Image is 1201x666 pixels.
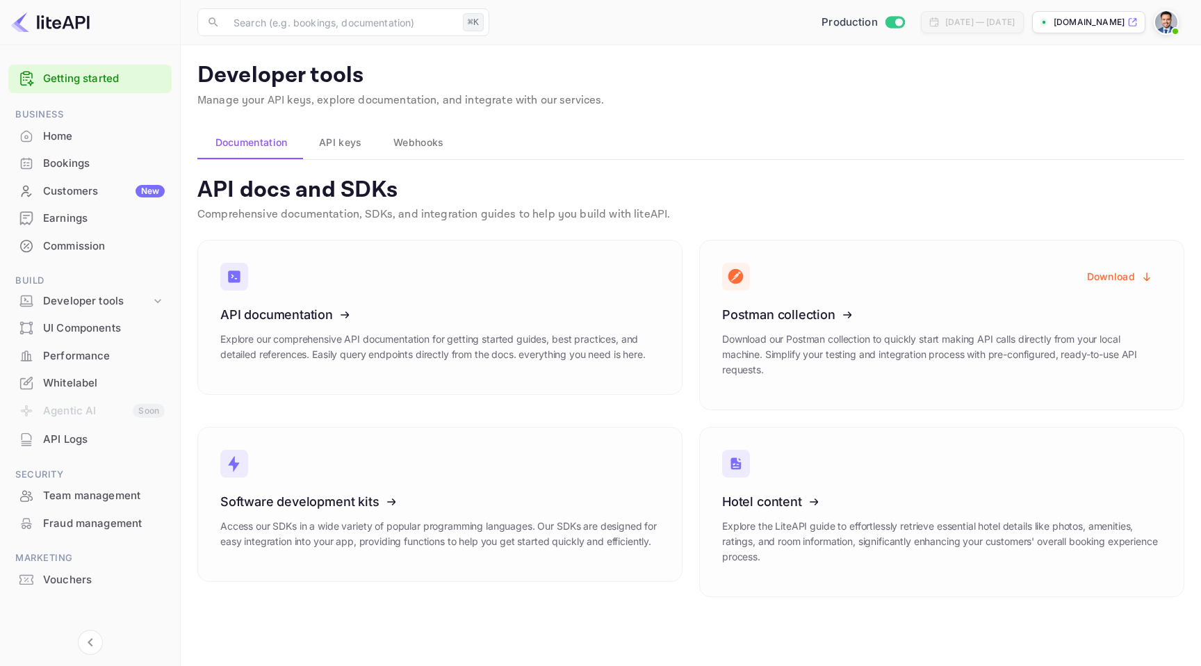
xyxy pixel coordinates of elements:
div: Earnings [43,211,165,227]
div: account-settings tabs [197,126,1184,159]
a: Hotel contentExplore the LiteAPI guide to effortlessly retrieve essential hotel details like phot... [699,427,1184,597]
span: Documentation [215,134,288,151]
a: Bookings [8,150,172,176]
div: UI Components [8,315,172,342]
input: Search (e.g. bookings, documentation) [225,8,457,36]
button: Collapse navigation [78,630,103,655]
p: Access our SDKs in a wide variety of popular programming languages. Our SDKs are designed for eas... [220,519,660,549]
p: Manage your API keys, explore documentation, and integrate with our services. [197,92,1184,109]
div: Commission [8,233,172,260]
div: Commission [43,238,165,254]
h3: API documentation [220,307,660,322]
p: Download our Postman collection to quickly start making API calls directly from your local machin... [722,332,1161,377]
div: Bookings [43,156,165,172]
span: API keys [319,134,361,151]
div: CustomersNew [8,178,172,205]
a: Home [8,123,172,149]
p: API docs and SDKs [197,177,1184,204]
h3: Postman collection [722,307,1161,322]
p: [DOMAIN_NAME] [1054,16,1125,29]
a: CustomersNew [8,178,172,204]
div: Customers [43,184,165,200]
span: Production [822,15,878,31]
div: New [136,185,165,197]
h3: Hotel content [722,494,1161,509]
p: Explore the LiteAPI guide to effortlessly retrieve essential hotel details like photos, amenities... [722,519,1161,565]
div: Team management [43,488,165,504]
img: LiteAPI logo [11,11,90,33]
div: Fraud management [8,510,172,537]
div: Getting started [8,65,172,93]
div: Team management [8,482,172,510]
a: Software development kitsAccess our SDKs in a wide variety of popular programming languages. Our ... [197,427,683,582]
div: Vouchers [8,567,172,594]
h3: Software development kits [220,494,660,509]
p: Explore our comprehensive API documentation for getting started guides, best practices, and detai... [220,332,660,362]
div: Fraud management [43,516,165,532]
div: Home [8,123,172,150]
span: Build [8,273,172,289]
span: Business [8,107,172,122]
div: API Logs [8,426,172,453]
div: Developer tools [43,293,151,309]
div: ⌘K [463,13,484,31]
a: Earnings [8,205,172,231]
span: Marketing [8,551,172,566]
div: Performance [8,343,172,370]
a: UI Components [8,315,172,341]
span: Webhooks [393,134,443,151]
a: API documentationExplore our comprehensive API documentation for getting started guides, best pra... [197,240,683,395]
div: [DATE] — [DATE] [945,16,1015,29]
div: Earnings [8,205,172,232]
div: Vouchers [43,572,165,588]
a: Fraud management [8,510,172,536]
a: Team management [8,482,172,508]
div: Whitelabel [43,375,165,391]
a: Whitelabel [8,370,172,396]
div: Home [43,129,165,145]
div: Whitelabel [8,370,172,397]
div: Performance [43,348,165,364]
button: Download [1079,263,1161,291]
div: Bookings [8,150,172,177]
a: API Logs [8,426,172,452]
div: Developer tools [8,289,172,314]
a: Commission [8,233,172,259]
div: API Logs [43,432,165,448]
p: Comprehensive documentation, SDKs, and integration guides to help you build with liteAPI. [197,206,1184,223]
a: Vouchers [8,567,172,592]
a: Getting started [43,71,165,87]
div: UI Components [43,320,165,336]
img: Santiago Moran Labat [1155,11,1177,33]
a: Performance [8,343,172,368]
span: Security [8,467,172,482]
p: Developer tools [197,62,1184,90]
div: Switch to Sandbox mode [816,15,910,31]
